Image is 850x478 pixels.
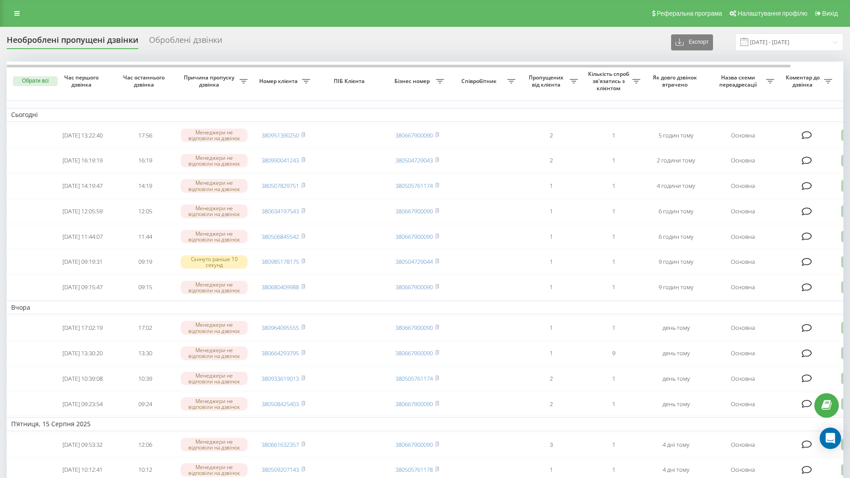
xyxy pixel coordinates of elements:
td: 1 [520,275,582,299]
td: 1 [582,367,645,391]
td: [DATE] 10:39:08 [51,367,114,391]
td: 2 [520,367,582,391]
td: 11:44 [114,225,176,249]
span: Бізнес номер [390,78,436,85]
div: Скинуто раніше 10 секунд [181,255,248,269]
td: [DATE] 09:23:54 [51,392,114,416]
td: 17:56 [114,124,176,147]
td: 1 [582,174,645,198]
td: 1 [520,316,582,340]
a: 380964095555 [261,324,299,332]
td: Основна [707,200,779,223]
td: 10:39 [114,367,176,391]
td: 9 годин тому [645,275,707,299]
span: Час останнього дзвінка [121,74,169,88]
div: Менеджери не відповіли на дзвінок [181,372,248,385]
a: 380680409988 [261,283,299,291]
button: Експорт [671,34,713,50]
td: [DATE] 11:44:07 [51,225,114,249]
div: Open Intercom Messenger [820,428,841,449]
a: 380634197543 [261,207,299,215]
td: 2 години тому [645,149,707,172]
td: [DATE] 13:22:40 [51,124,114,147]
td: 2 [520,149,582,172]
td: 2 [520,392,582,416]
td: 17:02 [114,316,176,340]
a: 380667900090 [395,207,433,215]
td: 16:19 [114,149,176,172]
div: Менеджери не відповіли на дзвінок [181,230,248,243]
td: 9 годин тому [645,250,707,274]
a: 380667900090 [395,131,433,139]
td: 3 [520,433,582,457]
button: Обрати всі [13,76,58,86]
a: 380504729044 [395,258,433,266]
td: [DATE] 16:19:19 [51,149,114,172]
td: 1 [582,316,645,340]
td: 5 годин тому [645,124,707,147]
td: [DATE] 14:19:47 [51,174,114,198]
td: 2 [520,124,582,147]
a: 380505761174 [395,182,433,190]
td: 1 [582,392,645,416]
td: 13:30 [114,341,176,365]
a: 380667900090 [395,283,433,291]
div: Менеджери не відповіли на дзвінок [181,321,248,334]
span: Кількість спроб зв'язатись з клієнтом [587,71,632,91]
a: 380933619013 [261,374,299,382]
td: [DATE] 09:15:47 [51,275,114,299]
a: 380504729043 [395,156,433,164]
span: Налаштування профілю [738,10,807,17]
div: Менеджери не відповіли на дзвінок [181,154,248,167]
span: Назва схеми переадресації [712,74,766,88]
span: Пропущених від клієнта [524,74,570,88]
td: [DATE] 09:19:31 [51,250,114,274]
td: 1 [520,200,582,223]
td: 14:19 [114,174,176,198]
div: Менеджери не відповіли на дзвінок [181,397,248,411]
div: Менеджери не відповіли на дзвінок [181,346,248,360]
td: 1 [582,433,645,457]
span: Час першого дзвінка [58,74,107,88]
a: 380509207143 [261,466,299,474]
td: 09:19 [114,250,176,274]
td: 1 [520,225,582,249]
td: 09:15 [114,275,176,299]
td: Основна [707,367,779,391]
span: Реферальна програма [657,10,722,17]
td: [DATE] 09:53:32 [51,433,114,457]
td: Основна [707,149,779,172]
td: 09:24 [114,392,176,416]
td: Основна [707,275,779,299]
a: 380667900090 [395,324,433,332]
a: 380667900090 [395,441,433,449]
span: Причина пропуску дзвінка [181,74,240,88]
span: ПІБ Клієнта [322,78,378,85]
td: Основна [707,392,779,416]
td: Основна [707,124,779,147]
a: 380990041243 [261,156,299,164]
td: Основна [707,316,779,340]
td: 1 [520,250,582,274]
a: 380667900090 [395,233,433,241]
td: [DATE] 12:05:59 [51,200,114,223]
a: 380505761174 [395,374,433,382]
td: 9 [582,341,645,365]
a: 380951390250 [261,131,299,139]
a: 380661632357 [261,441,299,449]
span: Співробітник [453,78,507,85]
span: Як довго дзвінок втрачено [652,74,700,88]
div: Менеджери не відповіли на дзвінок [181,129,248,142]
a: 380507829751 [261,182,299,190]
td: день тому [645,392,707,416]
td: Основна [707,225,779,249]
span: Вихід [822,10,838,17]
div: Менеджери не відповіли на дзвінок [181,281,248,294]
div: Менеджери не відповіли на дзвінок [181,179,248,192]
td: Основна [707,174,779,198]
td: 4 дні тому [645,433,707,457]
td: 1 [582,275,645,299]
a: 380667900090 [395,349,433,357]
td: день тому [645,316,707,340]
a: 380664293795 [261,349,299,357]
